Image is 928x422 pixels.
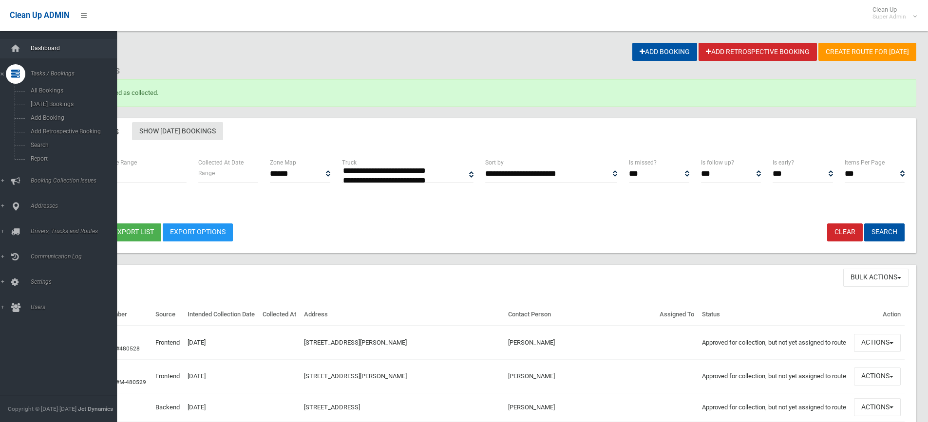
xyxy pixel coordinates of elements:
[184,304,259,326] th: Intended Collection Date
[698,326,850,360] td: Approved for collection, but not yet assigned to route
[152,304,184,326] th: Source
[28,253,124,260] span: Communication Log
[854,367,901,385] button: Actions
[504,304,655,326] th: Contact Person
[304,339,407,346] a: [STREET_ADDRESS][PERSON_NAME]
[106,223,161,241] button: Export list
[304,404,360,411] a: [STREET_ADDRESS]
[818,43,916,61] a: Create route for [DATE]
[116,379,146,385] a: #M-480529
[698,304,850,326] th: Status
[184,326,259,360] td: [DATE]
[152,326,184,360] td: Frontend
[656,304,698,326] th: Assigned To
[872,13,906,20] small: Super Admin
[854,398,901,416] button: Actions
[304,372,407,380] a: [STREET_ADDRESS][PERSON_NAME]
[28,45,124,52] span: Dashboard
[132,122,223,140] a: Show [DATE] Bookings
[28,114,116,121] span: Add Booking
[10,11,69,20] span: Clean Up ADMIN
[504,360,655,393] td: [PERSON_NAME]
[28,70,124,77] span: Tasks / Bookings
[632,43,697,61] a: Add Booking
[868,6,916,20] span: Clean Up
[827,223,863,241] a: Clear
[342,157,357,168] label: Truck
[28,202,124,209] span: Addresses
[843,269,909,287] button: Bulk Actions
[28,155,116,162] span: Report
[28,101,116,108] span: [DATE] Bookings
[854,334,901,352] button: Actions
[28,87,116,94] span: All Bookings
[504,326,655,360] td: [PERSON_NAME]
[699,43,817,61] a: Add Retrospective Booking
[184,360,259,393] td: [DATE]
[698,393,850,422] td: Approved for collection, but not yet assigned to route
[28,128,116,135] span: Add Retrospective Booking
[864,223,905,241] button: Search
[152,393,184,422] td: Backend
[28,142,116,148] span: Search
[300,304,504,326] th: Address
[163,223,233,241] a: Export Options
[152,360,184,393] td: Frontend
[116,345,140,352] a: #480528
[259,304,300,326] th: Collected At
[698,360,850,393] td: Approved for collection, but not yet assigned to route
[850,304,905,326] th: Action
[28,177,124,184] span: Booking Collection Issues
[184,393,259,422] td: [DATE]
[43,79,916,107] div: Booking marked as collected.
[28,278,124,285] span: Settings
[28,304,124,311] span: Users
[8,405,76,412] span: Copyright © [DATE]-[DATE]
[28,228,124,235] span: Drivers, Trucks and Routes
[504,393,655,422] td: [PERSON_NAME]
[78,405,113,412] strong: Jet Dynamics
